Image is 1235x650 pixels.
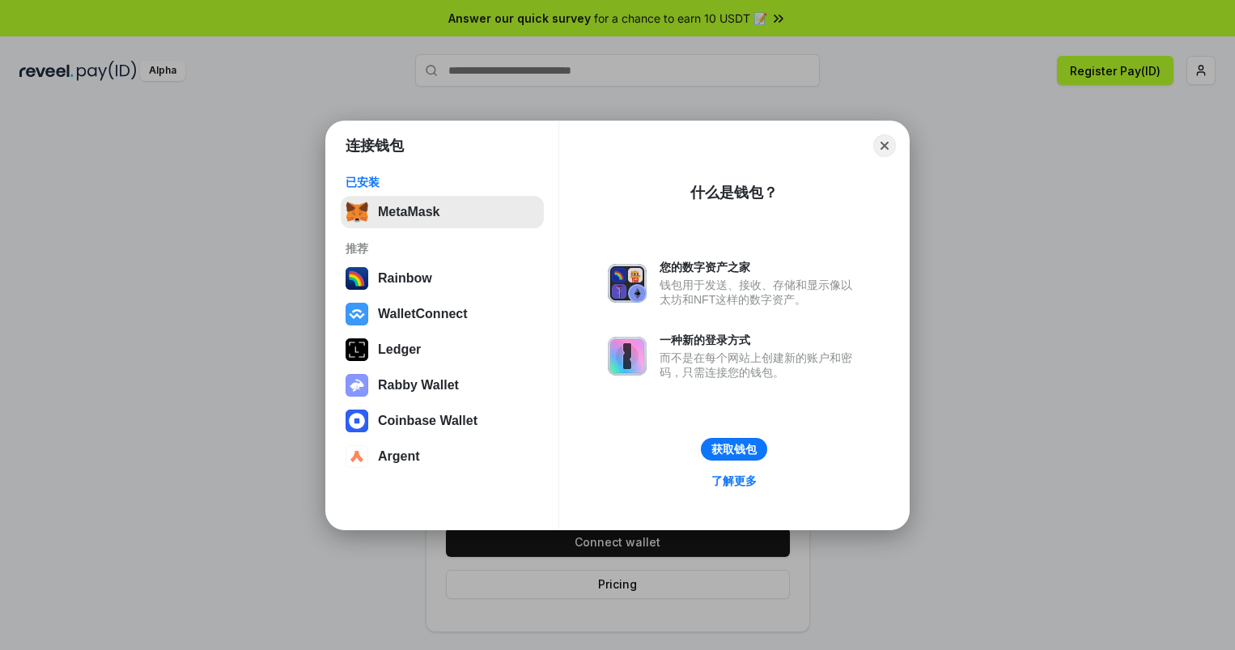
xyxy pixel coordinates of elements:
a: 了解更多 [702,470,766,491]
div: 一种新的登录方式 [660,333,860,347]
div: 推荐 [346,241,539,256]
button: Close [873,134,896,157]
button: Ledger [341,333,544,366]
div: 钱包用于发送、接收、存储和显示像以太坊和NFT这样的数字资产。 [660,278,860,307]
div: Rainbow [378,271,432,286]
img: svg+xml,%3Csvg%20width%3D%22120%22%20height%3D%22120%22%20viewBox%3D%220%200%20120%20120%22%20fil... [346,267,368,290]
img: svg+xml,%3Csvg%20width%3D%2228%22%20height%3D%2228%22%20viewBox%3D%220%200%2028%2028%22%20fill%3D... [346,303,368,325]
h1: 连接钱包 [346,136,404,155]
button: Rainbow [341,262,544,295]
div: 获取钱包 [711,442,757,457]
div: Ledger [378,342,421,357]
button: Coinbase Wallet [341,405,544,437]
div: WalletConnect [378,307,468,321]
button: WalletConnect [341,298,544,330]
button: Rabby Wallet [341,369,544,401]
div: Coinbase Wallet [378,414,477,428]
div: 而不是在每个网站上创建新的账户和密码，只需连接您的钱包。 [660,350,860,380]
div: 已安装 [346,175,539,189]
div: Rabby Wallet [378,378,459,393]
div: 什么是钱包？ [690,183,778,202]
img: svg+xml,%3Csvg%20fill%3D%22none%22%20height%3D%2233%22%20viewBox%3D%220%200%2035%2033%22%20width%... [346,201,368,223]
div: 您的数字资产之家 [660,260,860,274]
img: svg+xml,%3Csvg%20width%3D%2228%22%20height%3D%2228%22%20viewBox%3D%220%200%2028%2028%22%20fill%3D... [346,410,368,432]
div: Argent [378,449,420,464]
img: svg+xml,%3Csvg%20width%3D%2228%22%20height%3D%2228%22%20viewBox%3D%220%200%2028%2028%22%20fill%3D... [346,445,368,468]
button: Argent [341,440,544,473]
button: MetaMask [341,196,544,228]
img: svg+xml,%3Csvg%20xmlns%3D%22http%3A%2F%2Fwww.w3.org%2F2000%2Fsvg%22%20fill%3D%22none%22%20viewBox... [608,337,647,376]
img: svg+xml,%3Csvg%20xmlns%3D%22http%3A%2F%2Fwww.w3.org%2F2000%2Fsvg%22%20fill%3D%22none%22%20viewBox... [608,264,647,303]
div: 了解更多 [711,474,757,488]
button: 获取钱包 [701,438,767,461]
div: MetaMask [378,205,439,219]
img: svg+xml,%3Csvg%20xmlns%3D%22http%3A%2F%2Fwww.w3.org%2F2000%2Fsvg%22%20width%3D%2228%22%20height%3... [346,338,368,361]
img: svg+xml,%3Csvg%20xmlns%3D%22http%3A%2F%2Fwww.w3.org%2F2000%2Fsvg%22%20fill%3D%22none%22%20viewBox... [346,374,368,397]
